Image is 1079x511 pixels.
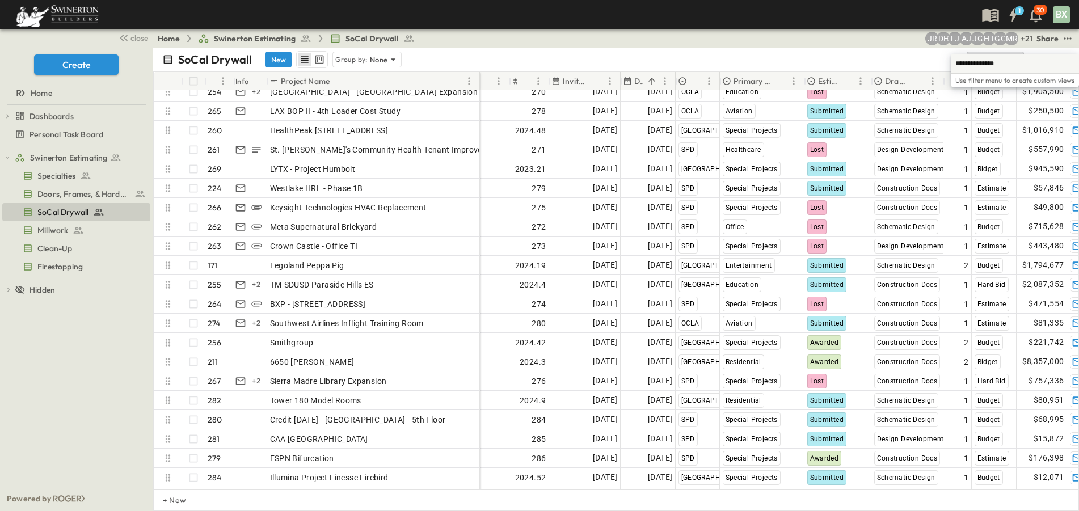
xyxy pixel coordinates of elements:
a: Home [158,33,180,44]
div: # [205,72,233,90]
span: [DATE] [648,374,672,387]
div: Clean-Uptest [2,239,150,257]
span: Sierra Madre Library Expansion [270,375,387,387]
span: Submitted [810,165,844,173]
span: 1 [964,395,968,406]
span: Special Projects [726,184,778,192]
button: Menu [702,74,716,88]
span: 1 [964,105,968,117]
span: 1 [964,144,968,155]
span: Design Development [877,242,944,250]
span: Special Projects [726,204,778,212]
p: 274 [208,318,221,329]
span: Residential [726,396,761,404]
span: Lost [810,223,824,231]
span: OCLA [681,319,699,327]
button: Sort [519,75,532,87]
span: Swinerton Estimating [214,33,296,44]
button: Menu [532,74,545,88]
span: Submitted [810,281,844,289]
span: Schematic Design [877,107,935,115]
div: Meghana Raj (meghana.raj@swinerton.com) [1005,32,1018,45]
span: $443,480 [1029,239,1064,252]
div: + 2 [250,85,263,99]
span: 279 [532,183,546,194]
span: 1 [964,125,968,136]
span: [DATE] [593,355,617,368]
span: Meta Supernatural Brickyard [270,221,377,233]
p: 260 [208,125,222,136]
span: Submitted [810,126,844,134]
span: [GEOGRAPHIC_DATA] [681,261,751,269]
span: Construction Docs [877,184,938,192]
button: Sort [209,75,222,87]
span: Budget [977,339,1000,347]
span: [DATE] [648,220,672,233]
span: [DATE] [648,336,672,349]
span: [DATE] [648,124,672,137]
span: 2024.4 [520,279,546,290]
div: BX [1053,6,1070,23]
span: [DATE] [593,336,617,349]
span: Design Development [877,146,944,154]
a: SoCal Drywall [330,33,415,44]
button: Menu [216,74,230,88]
a: Dashboards [15,108,148,124]
span: Bidget [977,165,998,173]
span: Southwest Airlines Inflight Training Room [270,318,424,329]
span: 1 [964,183,968,194]
span: Estimate [977,184,1006,192]
button: Menu [603,74,617,88]
p: 30 [1036,6,1044,15]
div: Share [1036,33,1059,44]
p: 263 [208,240,222,252]
span: [DATE] [593,104,617,117]
div: Joshua Russell (joshua.russell@swinerton.com) [925,32,939,45]
div: Jorge Garcia (jorgarcia@swinerton.com) [971,32,984,45]
span: Doors, Frames, & Hardware [37,188,130,200]
div: Doors, Frames, & Hardwaretest [2,185,150,203]
span: Budget [977,88,1000,96]
p: 255 [208,279,222,290]
span: [DATE] [593,239,617,252]
span: 270 [532,86,546,98]
span: Education [726,88,759,96]
span: [DATE] [593,201,617,214]
div: SoCal Drywalltest [2,203,150,221]
span: Westlake HRL - Phase 1B [270,183,363,194]
span: Awarded [810,339,839,347]
a: Clean-Up [2,240,148,256]
a: Swinerton Estimating [198,33,311,44]
span: Clean-Up [37,243,72,254]
span: Construction Docs [877,281,938,289]
span: [DATE] [593,316,617,330]
button: test [1061,32,1074,45]
span: Keysight Technologies HVAC Replacement [270,202,427,213]
span: [GEOGRAPHIC_DATA] [681,281,751,289]
div: Haaris Tahmas (haaris.tahmas@swinerton.com) [982,32,996,45]
a: SoCal Drywall [2,204,148,220]
span: [GEOGRAPHIC_DATA] [681,165,751,173]
span: Estimate [977,319,1006,327]
span: $80,951 [1034,394,1064,407]
span: $250,500 [1029,104,1064,117]
span: [DATE] [593,297,617,310]
button: Filter [1031,52,1070,67]
a: Millwork [2,222,148,238]
span: Submitted [810,396,844,404]
button: Sort [332,75,344,87]
span: 1 [964,375,968,387]
span: 276 [532,375,546,387]
span: [DATE] [593,85,617,98]
span: Hidden [29,284,55,295]
button: row view [298,53,311,66]
a: Doors, Frames, & Hardware [2,186,148,202]
div: + 2 [250,374,263,388]
div: Info [235,65,249,97]
span: Budget [977,107,1000,115]
h6: 1 [1018,6,1021,15]
a: Firestopping [2,259,148,274]
span: 2024.9 [520,395,546,406]
span: Special Projects [726,339,778,347]
span: [DATE] [593,181,617,195]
